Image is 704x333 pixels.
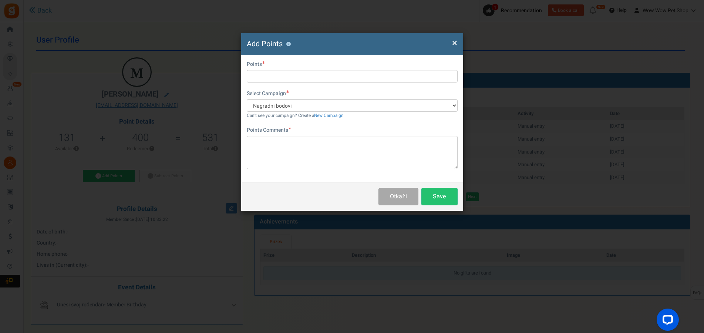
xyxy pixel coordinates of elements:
span: × [452,36,457,50]
a: New Campaign [314,112,344,119]
button: Otkaži [378,188,418,205]
label: Points Comments [247,127,291,134]
button: ? [286,42,291,47]
small: Can't see your campaign? Create a [247,112,344,119]
button: Save [421,188,458,205]
span: Add Points [247,38,283,49]
label: Select Campaign [247,90,289,97]
label: Points [247,61,265,68]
